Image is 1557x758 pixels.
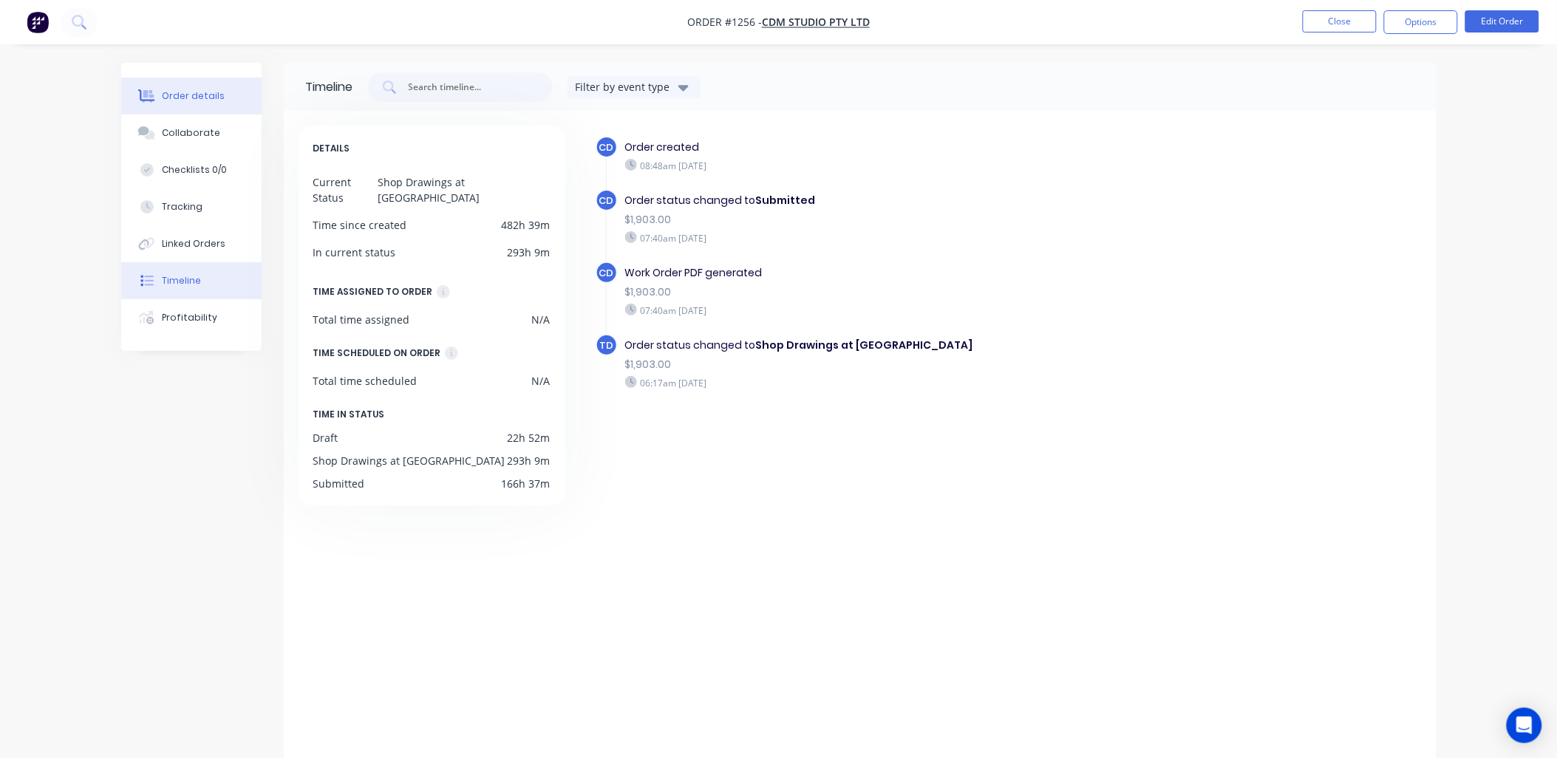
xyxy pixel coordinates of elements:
div: N/A [532,312,551,327]
div: Time since created [313,217,407,233]
button: Options [1384,10,1458,34]
b: Submitted [756,193,816,208]
div: $1,903.00 [625,284,1137,300]
div: Shop Drawings at [GEOGRAPHIC_DATA] [378,174,550,205]
span: TD [599,338,613,352]
button: Close [1303,10,1377,33]
div: 166h 37m [502,476,551,491]
div: Timeline [306,78,353,96]
div: 06:17am [DATE] [625,376,1137,389]
div: 482h 39m [502,217,551,233]
div: Work Order PDF generated [625,265,1137,281]
div: Submitted [313,476,365,491]
div: $1,903.00 [625,357,1137,372]
button: Profitability [121,299,262,336]
div: In current status [313,245,396,260]
button: Tracking [121,188,262,225]
button: Collaborate [121,115,262,151]
div: Order status changed to [625,193,1137,208]
div: Order created [625,140,1137,155]
div: Profitability [162,311,217,324]
span: CD [599,194,614,208]
button: Checklists 0/0 [121,151,262,188]
div: 293h 9m [508,453,551,468]
div: Current Status [313,174,378,205]
span: DETAILS [313,140,350,157]
div: 08:48am [DATE] [625,159,1137,172]
img: Factory [27,11,49,33]
div: Timeline [162,274,201,287]
input: Search timeline... [407,80,530,95]
button: Filter by event type [568,76,701,98]
div: $1,903.00 [625,212,1137,228]
div: Tracking [162,200,202,214]
button: Linked Orders [121,225,262,262]
div: Total time assigned [313,312,410,327]
div: TIME ASSIGNED TO ORDER [313,284,433,300]
span: CD [599,266,614,280]
div: Order details [162,89,225,103]
div: Open Intercom Messenger [1507,708,1542,743]
div: 293h 9m [508,245,551,260]
div: Checklists 0/0 [162,163,227,177]
span: CD [599,140,614,154]
div: 07:40am [DATE] [625,231,1137,245]
div: Linked Orders [162,237,225,250]
div: Shop Drawings at [GEOGRAPHIC_DATA] [313,453,505,468]
div: N/A [532,373,551,389]
button: Order details [121,78,262,115]
div: TIME SCHEDULED ON ORDER [313,345,441,361]
div: Draft [313,430,338,445]
span: Order #1256 - [687,16,762,30]
div: Order status changed to [625,338,1137,353]
span: TIME IN STATUS [313,406,385,423]
div: 07:40am [DATE] [625,304,1137,317]
button: Timeline [121,262,262,299]
div: 22h 52m [508,430,551,445]
div: Filter by event type [576,79,675,95]
div: Total time scheduled [313,373,418,389]
div: Collaborate [162,126,220,140]
button: Edit Order [1465,10,1539,33]
b: Shop Drawings at [GEOGRAPHIC_DATA] [756,338,973,352]
a: CDM Studio PTY LTD [762,16,870,30]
